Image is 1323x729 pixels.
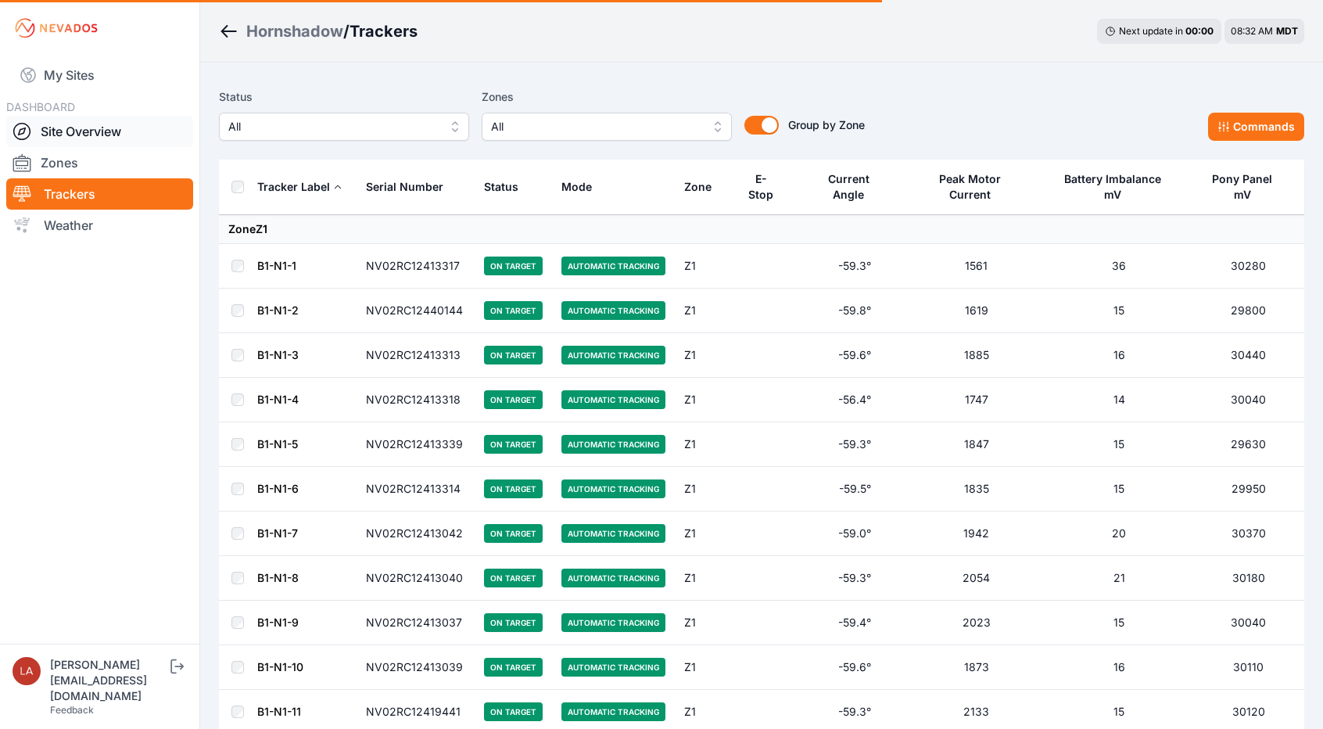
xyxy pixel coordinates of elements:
[482,113,732,141] button: All
[908,333,1045,378] td: 1885
[484,179,518,195] div: Status
[1045,512,1192,556] td: 20
[1045,378,1192,422] td: 14
[357,289,475,333] td: NV02RC12440144
[357,244,475,289] td: NV02RC12413317
[1193,244,1304,289] td: 30280
[561,524,665,543] span: Automatic Tracking
[50,704,94,716] a: Feedback
[6,100,75,113] span: DASHBOARD
[366,179,443,195] div: Serial Number
[1193,467,1304,512] td: 29950
[1193,422,1304,467] td: 29630
[561,479,665,498] span: Automatic Tracking
[484,658,543,677] span: On Target
[1231,25,1273,37] span: 08:32 AM
[788,118,865,131] span: Group by Zone
[357,422,475,467] td: NV02RC12413339
[357,601,475,645] td: NV02RC12413037
[675,467,733,512] td: Z1
[811,160,899,214] button: Current Angle
[801,467,909,512] td: -59.5°
[1193,378,1304,422] td: 30040
[357,512,475,556] td: NV02RC12413042
[491,117,701,136] span: All
[257,526,298,540] a: B1-N1-7
[908,556,1045,601] td: 2054
[801,378,909,422] td: -56.4°
[357,556,475,601] td: NV02RC12413040
[801,645,909,690] td: -59.6°
[684,179,712,195] div: Zone
[908,601,1045,645] td: 2023
[50,657,167,704] div: [PERSON_NAME][EMAIL_ADDRESS][DOMAIN_NAME]
[1045,333,1192,378] td: 16
[1203,171,1282,203] div: Pony Panel mV
[675,422,733,467] td: Z1
[801,422,909,467] td: -59.3°
[801,601,909,645] td: -59.4°
[1193,601,1304,645] td: 30040
[6,210,193,241] a: Weather
[257,168,342,206] button: Tracker Label
[1193,333,1304,378] td: 30440
[1193,645,1304,690] td: 30110
[1045,556,1192,601] td: 21
[684,168,724,206] button: Zone
[743,171,780,203] div: E-Stop
[917,160,1035,214] button: Peak Motor Current
[908,244,1045,289] td: 1561
[219,113,469,141] button: All
[357,645,475,690] td: NV02RC12413039
[561,257,665,275] span: Automatic Tracking
[1054,160,1183,214] button: Battery Imbalance mV
[1193,289,1304,333] td: 29800
[675,333,733,378] td: Z1
[561,613,665,632] span: Automatic Tracking
[484,702,543,721] span: On Target
[219,88,469,106] label: Status
[675,512,733,556] td: Z1
[561,569,665,587] span: Automatic Tracking
[257,660,303,673] a: B1-N1-10
[484,390,543,409] span: On Target
[484,524,543,543] span: On Target
[246,20,343,42] a: Hornshadow
[6,116,193,147] a: Site Overview
[484,301,543,320] span: On Target
[743,160,792,214] button: E-Stop
[1119,25,1183,37] span: Next update in
[561,168,604,206] button: Mode
[257,482,299,495] a: B1-N1-6
[484,346,543,364] span: On Target
[908,378,1045,422] td: 1747
[257,303,299,317] a: B1-N1-2
[1054,171,1171,203] div: Battery Imbalance mV
[6,178,193,210] a: Trackers
[675,645,733,690] td: Z1
[1193,556,1304,601] td: 30180
[343,20,350,42] span: /
[675,601,733,645] td: Z1
[484,168,531,206] button: Status
[561,301,665,320] span: Automatic Tracking
[801,556,909,601] td: -59.3°
[219,11,418,52] nav: Breadcrumb
[801,289,909,333] td: -59.8°
[1208,113,1304,141] button: Commands
[811,171,887,203] div: Current Angle
[801,333,909,378] td: -59.6°
[561,179,592,195] div: Mode
[219,215,1304,244] td: Zone Z1
[908,512,1045,556] td: 1942
[908,645,1045,690] td: 1873
[561,435,665,454] span: Automatic Tracking
[561,658,665,677] span: Automatic Tracking
[6,56,193,94] a: My Sites
[257,616,299,629] a: B1-N1-9
[484,257,543,275] span: On Target
[257,437,298,451] a: B1-N1-5
[561,346,665,364] span: Automatic Tracking
[675,244,733,289] td: Z1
